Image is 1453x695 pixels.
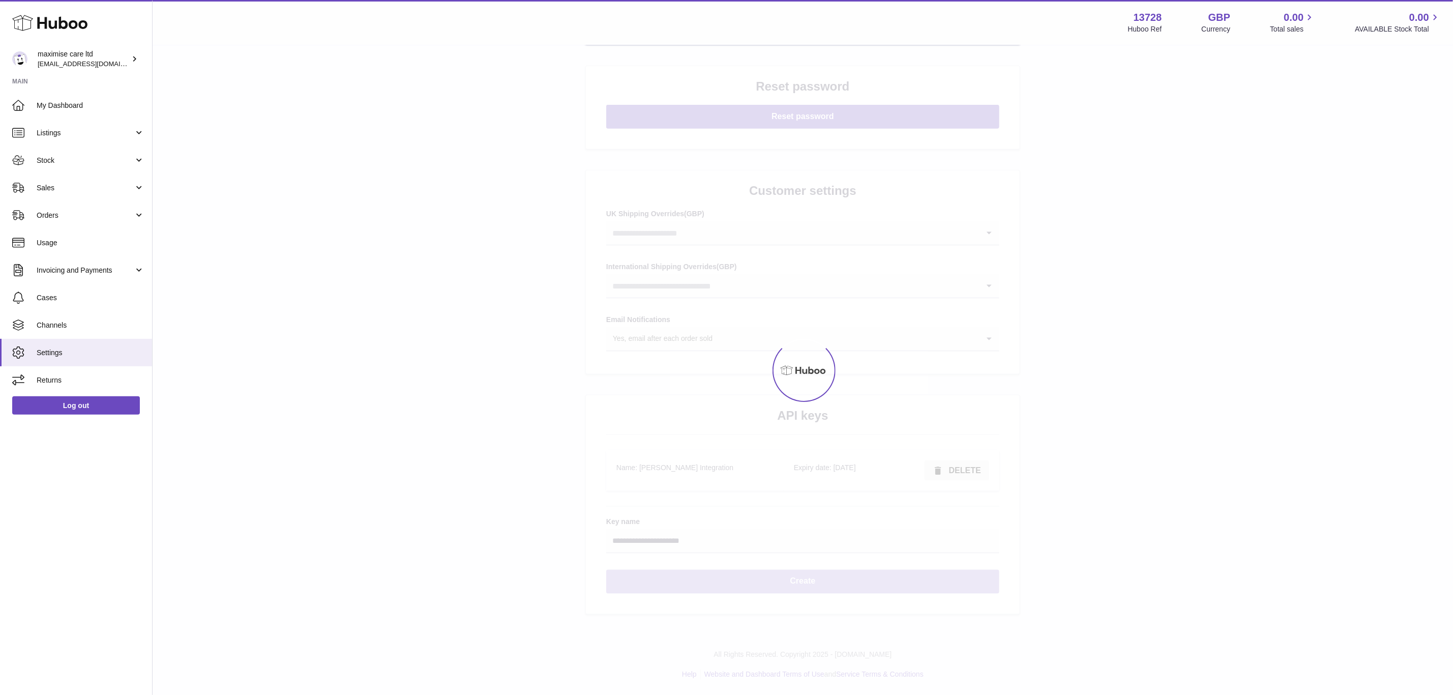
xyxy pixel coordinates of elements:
span: Total sales [1270,24,1315,34]
span: [EMAIL_ADDRESS][DOMAIN_NAME] [38,60,150,68]
span: 0.00 [1284,11,1304,24]
span: Orders [37,211,134,220]
span: My Dashboard [37,101,144,110]
span: Stock [37,156,134,165]
a: Log out [12,396,140,415]
img: internalAdmin-13728@internal.huboo.com [12,51,27,67]
span: Settings [37,348,144,358]
span: Channels [37,321,144,330]
a: 0.00 Total sales [1270,11,1315,34]
span: 0.00 [1409,11,1429,24]
strong: 13728 [1134,11,1162,24]
span: Returns [37,375,144,385]
span: Cases [37,293,144,303]
strong: GBP [1208,11,1230,24]
span: Invoicing and Payments [37,266,134,275]
div: maximise care ltd [38,49,129,69]
div: Currency [1202,24,1231,34]
span: Sales [37,183,134,193]
a: 0.00 AVAILABLE Stock Total [1355,11,1441,34]
div: Huboo Ref [1128,24,1162,34]
span: AVAILABLE Stock Total [1355,24,1441,34]
span: Listings [37,128,134,138]
span: Usage [37,238,144,248]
